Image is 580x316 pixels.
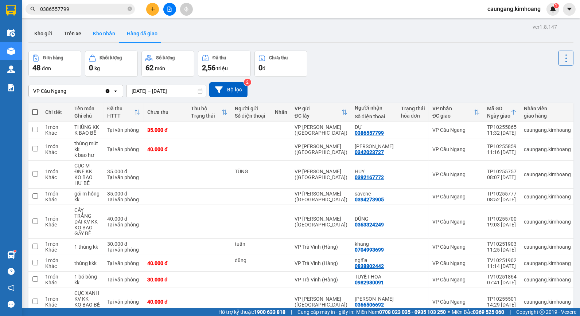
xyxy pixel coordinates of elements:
[167,7,172,12] span: file-add
[45,174,67,180] div: Khác
[147,277,184,283] div: 30.000 đ
[104,103,144,122] th: Toggle SortBy
[8,284,15,291] span: notification
[58,25,87,42] button: Trên xe
[74,113,100,119] div: Ghi chú
[33,87,66,95] div: VP Cầu Ngang
[45,222,67,228] div: Khác
[42,66,51,71] span: đơn
[452,308,504,316] span: Miền Bắc
[45,197,67,202] div: Khác
[355,143,394,149] div: minh khôi
[7,66,15,73] img: warehouse-icon
[191,113,222,119] div: Trạng thái
[295,277,347,283] div: VP Trà Vinh (Hàng)
[74,290,100,302] div: CỤC XANH KV KK
[213,55,226,60] div: Đã thu
[401,113,425,119] div: hóa đơn
[187,103,231,122] th: Toggle SortBy
[45,191,67,197] div: 1 món
[448,311,450,313] span: ⚪️
[19,47,59,54] span: KO BAO HƯ BỂ
[107,197,140,202] div: Tại văn phòng
[291,103,351,122] th: Toggle SortBy
[105,88,110,94] svg: Clear value
[355,241,394,247] div: khang
[295,191,347,202] div: VP [PERSON_NAME] ([GEOGRAPHIC_DATA])
[74,207,100,225] div: CÂY TRẮNG DÀI KV KK
[74,141,100,152] div: thùng mút kk
[145,63,153,72] span: 62
[45,109,67,115] div: Chi tiết
[45,130,67,136] div: Khác
[524,277,571,283] div: caungang.kimhoang
[156,55,175,60] div: Số lượng
[100,55,122,60] div: Khối lượng
[355,247,384,253] div: 0704993699
[155,66,165,71] span: món
[487,143,517,149] div: TP10255859
[487,149,517,155] div: 11:16 [DATE]
[147,109,184,115] div: Chưa thu
[107,241,140,247] div: 30.000 đ
[487,197,517,202] div: 08:52 [DATE]
[107,222,140,228] div: Tại văn phòng
[74,260,100,266] div: thùng kkk
[524,146,571,152] div: caungang.kimhoang
[295,244,347,250] div: VP Trà Vinh (Hàng)
[432,299,480,305] div: VP Cầu Ngang
[74,244,100,250] div: 1 thùng kk
[487,113,511,119] div: Ngày giao
[524,260,571,266] div: caungang.kimhoang
[524,299,571,305] div: caungang.kimhoang
[235,106,268,111] div: Người gửi
[355,222,384,228] div: 0363324249
[355,169,394,174] div: HUY
[487,257,517,263] div: TV10251902
[356,308,446,316] span: Miền Nam
[432,127,480,133] div: VP Cầu Ngang
[355,216,394,222] div: DŨNG
[107,191,140,197] div: 35.000 đ
[355,191,394,197] div: savene
[487,124,517,130] div: TP10255865
[275,109,287,115] div: Nhãn
[94,66,100,71] span: kg
[487,263,517,269] div: 11:14 [DATE]
[487,216,517,222] div: TP10255700
[107,106,134,111] div: Đã thu
[45,257,67,263] div: 1 món
[146,3,159,16] button: plus
[355,197,384,202] div: 0394273905
[3,24,73,38] span: VP [PERSON_NAME] ([GEOGRAPHIC_DATA])
[128,7,132,11] span: close-circle
[432,194,480,200] div: VP Cầu Ngang
[235,241,268,247] div: tuấn
[401,106,425,111] div: Trạng thái
[487,241,517,247] div: TV10251903
[14,250,16,252] sup: 1
[74,130,100,136] div: K BAO BỂ
[107,299,140,305] div: Tại văn phòng
[107,127,140,133] div: Tại văn phòng
[89,63,93,72] span: 0
[202,63,215,72] span: 2,56
[295,106,342,111] div: VP gửi
[355,124,394,130] div: DỰ
[540,309,545,315] span: copyright
[184,7,189,12] span: aim
[141,51,194,77] button: Số lượng62món
[487,280,517,285] div: 07:41 [DATE]
[74,163,100,174] div: CỤC M ĐNE KK
[487,222,517,228] div: 19:03 [DATE]
[30,7,35,12] span: search
[355,296,394,302] div: THÙY TRANG
[432,171,480,177] div: VP Cầu Ngang
[432,106,474,111] div: VP nhận
[128,6,132,13] span: close-circle
[524,244,571,250] div: caungang.kimhoang
[15,14,71,21] span: VP Cầu Ngang -
[524,194,571,200] div: caungang.kimhoang
[74,152,100,158] div: k bao hư
[45,302,67,308] div: Khác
